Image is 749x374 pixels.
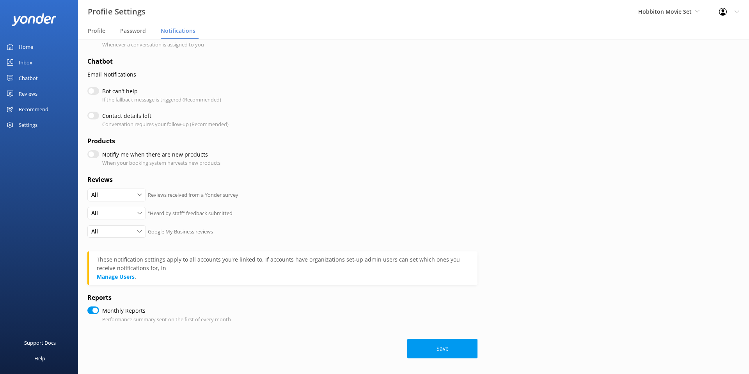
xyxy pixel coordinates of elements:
label: Monthly Reports [102,306,227,315]
div: Support Docs [24,335,56,351]
div: Home [19,39,33,55]
img: yonder-white-logo.png [12,13,57,26]
p: Conversation requires your follow-up (Recommended) [102,120,229,128]
span: All [91,191,103,199]
label: Contact details left [102,112,225,120]
p: Performance summary sent on the first of every month [102,315,231,324]
span: Hobbiton Movie Set [638,8,692,15]
h4: Chatbot [87,57,477,67]
div: Recommend [19,102,48,117]
p: Whenever a conversation is assigned to you [102,41,204,49]
div: Inbox [19,55,32,70]
h4: Products [87,136,477,146]
div: Help [34,351,45,366]
h4: Reviews [87,175,477,185]
span: All [91,227,103,236]
div: Reviews [19,86,37,102]
h4: Reports [87,293,477,303]
span: All [91,209,103,217]
p: If the fallback message is triggered (Recommended) [102,96,221,104]
p: Reviews received from a Yonder survey [148,191,238,199]
span: Notifications [161,27,195,35]
div: Chatbot [19,70,38,86]
span: Password [120,27,146,35]
div: . [97,255,470,281]
p: Email Notifications [87,70,477,79]
p: When your booking system harvests new products [102,159,220,167]
button: Save [407,339,477,358]
label: Notifiy me when there are new products [102,150,217,159]
label: Bot can’t help [102,87,217,96]
p: Google My Business reviews [148,228,213,236]
p: "Heard by staff" feedback submitted [148,209,233,217]
span: Profile [88,27,105,35]
h3: Profile Settings [88,5,146,18]
div: These notification settings apply to all accounts you’re linked to. If accounts have organization... [97,255,470,272]
a: Manage Users [97,273,135,280]
div: Settings [19,117,37,133]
